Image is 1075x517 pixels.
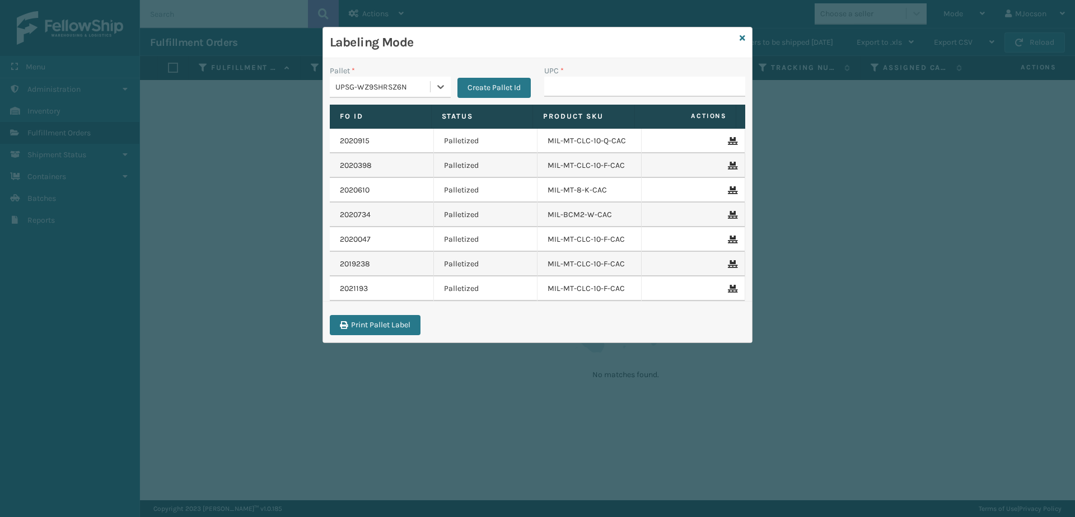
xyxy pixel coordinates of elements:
td: MIL-MT-8-K-CAC [537,178,642,203]
a: 2020915 [340,135,370,147]
td: MIL-MT-CLC-10-F-CAC [537,153,642,178]
a: 2020734 [340,209,371,220]
td: Palletized [434,227,538,252]
h3: Labeling Mode [330,34,735,51]
i: Remove From Pallet [728,285,735,293]
i: Remove From Pallet [728,186,735,194]
td: MIL-BCM2-W-CAC [537,203,642,227]
a: 2020047 [340,234,371,245]
i: Remove From Pallet [728,211,735,219]
label: Product SKU [543,111,624,121]
td: Palletized [434,252,538,276]
i: Remove From Pallet [728,236,735,243]
td: Palletized [434,178,538,203]
label: Status [442,111,523,121]
td: Palletized [434,276,538,301]
i: Remove From Pallet [728,137,735,145]
button: Print Pallet Label [330,315,420,335]
span: Actions [638,107,734,125]
a: 2020398 [340,160,372,171]
td: Palletized [434,153,538,178]
i: Remove From Pallet [728,260,735,268]
div: UPSG-WZ9SHRSZ6N [335,81,431,93]
a: 2019238 [340,258,370,270]
td: Palletized [434,129,538,153]
label: UPC [544,65,564,77]
i: Remove From Pallet [728,162,735,170]
td: MIL-MT-CLC-10-Q-CAC [537,129,642,153]
td: MIL-MT-CLC-10-F-CAC [537,276,642,301]
a: 2020610 [340,185,370,196]
label: Fo Id [340,111,421,121]
label: Pallet [330,65,355,77]
td: MIL-MT-CLC-10-F-CAC [537,252,642,276]
button: Create Pallet Id [457,78,531,98]
td: MIL-MT-CLC-10-F-CAC [537,227,642,252]
td: Palletized [434,203,538,227]
a: 2021193 [340,283,368,294]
